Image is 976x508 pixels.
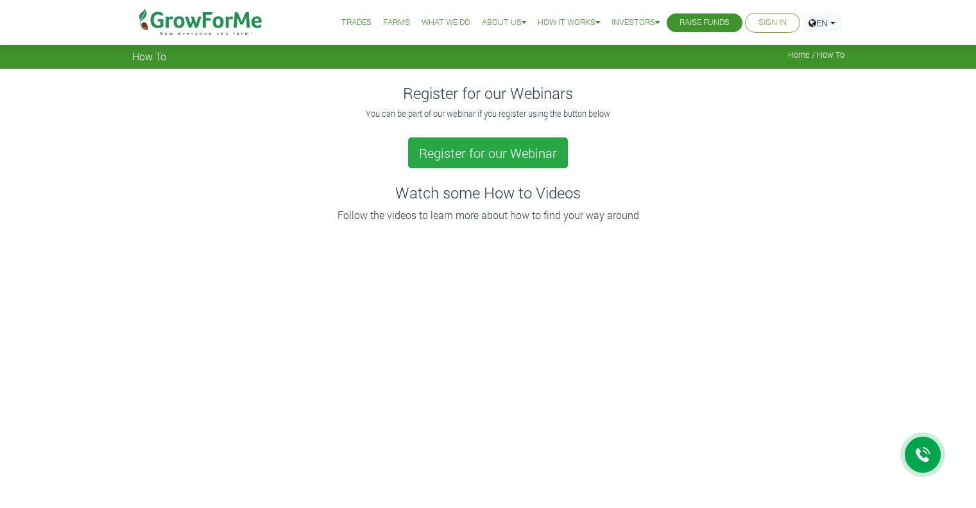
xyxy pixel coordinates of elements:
[803,13,841,33] a: EN
[758,16,787,30] a: Sign In
[132,50,166,62] span: How To
[482,16,526,30] a: About Us
[134,108,843,120] p: You can be part of our webinar if you register using the button below
[538,16,600,30] a: How it Works
[341,16,372,30] a: Trades
[788,50,844,60] span: Home / How To
[132,184,844,202] h4: Watch some How to Videos
[612,16,660,30] a: Investors
[383,16,410,30] a: Farms
[408,137,568,168] a: Register for our Webinar
[132,84,844,103] h4: Register for our Webinars
[134,207,843,223] p: Follow the videos to learn more about how to find your way around
[680,16,730,30] a: Raise Funds
[422,16,470,30] a: What We Do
